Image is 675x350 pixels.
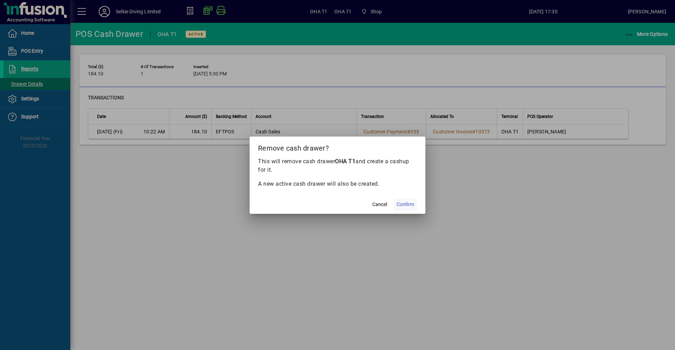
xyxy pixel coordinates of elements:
[394,198,417,211] button: Confirm
[335,158,355,165] b: OHA T1
[250,137,425,157] h2: Remove cash drawer?
[368,198,391,211] button: Cancel
[372,201,387,208] span: Cancel
[258,180,417,188] p: A new active cash drawer will also be created.
[397,201,414,208] span: Confirm
[258,157,417,174] p: This will remove cash drawer and create a cashup for it.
